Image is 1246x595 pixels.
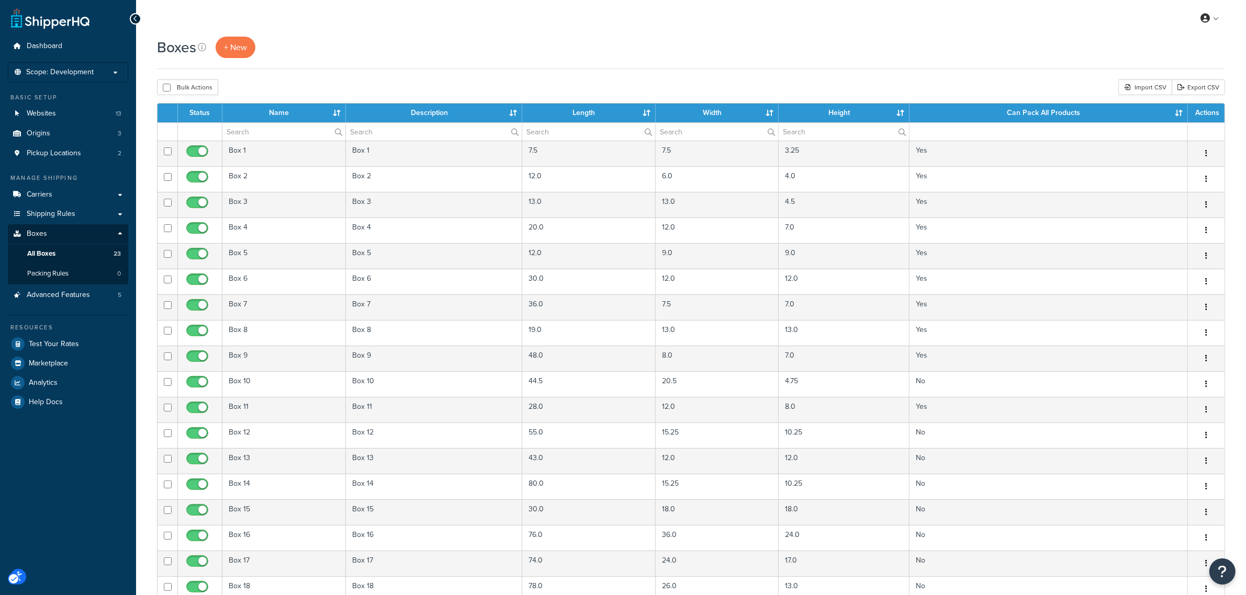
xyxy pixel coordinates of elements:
[222,448,346,474] td: Box 13
[910,269,1188,294] td: Yes
[522,166,655,192] td: 12.0
[656,166,779,192] td: 6.0
[222,474,346,499] td: Box 14
[656,397,779,422] td: 12.0
[222,166,346,192] td: Box 2
[346,243,522,269] td: Box 5
[779,551,910,576] td: 17.0
[118,129,121,138] span: 3
[779,448,910,474] td: 12.0
[522,448,655,474] td: 43.0
[27,109,56,118] span: Websites
[346,123,522,141] input: Search
[656,269,779,294] td: 12.0
[779,218,910,243] td: 7.0
[656,525,779,551] td: 36.0
[522,141,655,166] td: 7.5
[27,149,81,158] span: Pickup Locations
[8,204,128,224] a: Shipping Rules
[346,104,522,122] th: Description : activate to sort column ascending
[910,346,1188,371] td: Yes
[164,404,172,411] input: checkbox
[26,68,94,77] span: Scope: Development
[8,335,128,353] a: Test Your Rates
[222,269,346,294] td: Box 6
[779,320,910,346] td: 13.0
[656,218,779,243] td: 12.0
[27,291,90,300] span: Advanced Features
[346,499,522,525] td: Box 15
[178,104,222,122] th: Status
[522,397,655,422] td: 28.0
[346,397,522,422] td: Box 11
[163,84,171,91] input: Bulk Actions
[656,192,779,218] td: 13.0
[8,264,128,283] a: Packing Rules 0
[779,294,910,320] td: 7.0
[522,192,655,218] td: 13.0
[346,141,522,166] td: Box 1
[11,8,89,29] a: ShipperHQ Home
[29,340,79,349] span: Test Your Rates
[779,104,910,122] th: Height : activate to sort column ascending
[222,218,346,243] td: Box 4
[779,397,910,422] td: 8.0
[910,192,1188,218] td: Yes
[910,448,1188,474] td: No
[910,371,1188,397] td: No
[117,269,121,278] span: 0
[222,499,346,525] td: Box 15
[216,37,255,58] a: + New
[779,166,910,192] td: 4.0
[656,371,779,397] td: 20.5
[779,346,910,371] td: 7.0
[222,346,346,371] td: Box 9
[8,224,128,244] a: Boxes
[656,320,779,346] td: 13.0
[656,104,779,122] th: Width : activate to sort column ascending
[656,551,779,576] td: 24.0
[27,249,55,258] span: All Boxes
[164,276,172,283] input: Box 6Box 630.012.012.0Yes
[522,422,655,448] td: 55.0
[164,199,172,207] input: Box 3Box 313.013.04.5Yes
[8,393,128,411] a: Help Docs
[910,104,1188,122] th: Can Pack All Products : activate to sort column ascending
[522,294,655,320] td: 36.0
[222,422,346,448] td: Box 12
[522,346,655,371] td: 48.0
[222,141,346,166] td: Box 1
[164,301,172,309] input: checkbox
[779,474,910,499] td: 10.25
[522,104,655,122] th: Length : activate to sort column ascending
[656,474,779,499] td: 15.25
[222,104,346,122] th: Name : activate to sort column ascending
[779,123,910,141] input: Search
[910,499,1188,525] td: No
[164,327,172,335] input: checkbox
[157,37,196,58] h1: Boxes
[910,218,1188,243] td: Yes
[164,352,172,360] input: checkbox
[164,173,172,181] input: Box 2Box 212.06.04.0Yes
[779,371,910,397] td: 4.75
[164,378,172,386] input: checkbox
[910,294,1188,320] td: Yes
[1188,104,1225,122] th: Actions
[656,499,779,525] td: 18.0
[910,422,1188,448] td: No
[222,243,346,269] td: Box 5
[522,320,655,346] td: 19.0
[27,42,62,51] span: Dashboard
[164,480,172,488] input: checkbox
[29,359,68,368] span: Marketplace
[779,192,910,218] td: 4.5
[910,474,1188,499] td: No
[27,269,69,278] span: Packing Rules
[164,147,172,155] input: Box 1Box 17.57.53.25Yes
[222,320,346,346] td: Box 8
[164,583,172,591] input: checkbox
[346,166,522,192] td: Box 2
[8,93,128,102] div: Basic Setup
[779,269,910,294] td: 12.0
